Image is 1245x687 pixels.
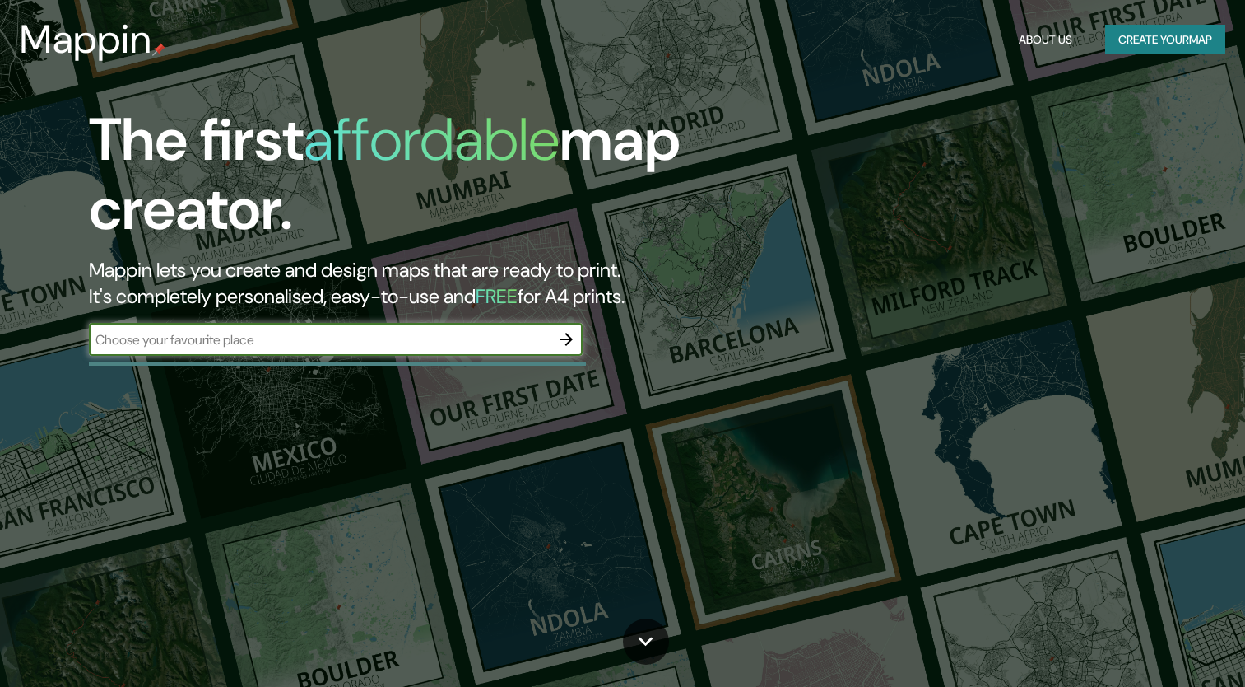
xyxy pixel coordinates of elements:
[20,16,152,63] h3: Mappin
[304,101,560,178] h1: affordable
[1105,25,1225,55] button: Create yourmap
[89,330,550,349] input: Choose your favourite place
[476,283,518,309] h5: FREE
[152,43,165,56] img: mappin-pin
[89,105,712,257] h1: The first map creator.
[1012,25,1079,55] button: About Us
[89,257,712,310] h2: Mappin lets you create and design maps that are ready to print. It's completely personalised, eas...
